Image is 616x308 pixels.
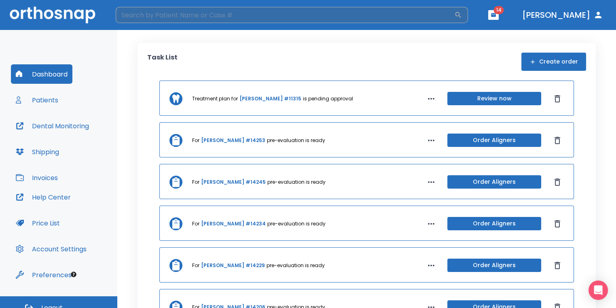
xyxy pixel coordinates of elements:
button: Preferences [11,265,76,285]
button: Price List [11,213,65,233]
button: Order Aligners [447,259,541,272]
p: pre-evaluation is ready [267,220,326,227]
p: For [192,262,199,269]
button: [PERSON_NAME] [519,8,606,22]
a: [PERSON_NAME] #14253 [201,137,265,144]
button: Order Aligners [447,175,541,189]
button: Dashboard [11,64,72,84]
button: Account Settings [11,239,91,259]
button: Dental Monitoring [11,116,94,136]
p: For [192,137,199,144]
p: Task List [147,53,178,71]
a: [PERSON_NAME] #14245 [201,178,266,186]
img: Orthosnap [10,6,95,23]
p: pre-evaluation is ready [267,137,325,144]
button: Dismiss [551,217,564,230]
button: Order Aligners [447,217,541,230]
button: Create order [521,53,586,71]
a: [PERSON_NAME] #14229 [201,262,265,269]
button: Patients [11,90,63,110]
p: pre-evaluation is ready [267,178,326,186]
p: Treatment plan for [192,95,238,102]
button: Dismiss [551,134,564,147]
div: Open Intercom Messenger [588,280,608,300]
button: Review now [447,92,541,105]
button: Dismiss [551,92,564,105]
button: Help Center [11,187,76,207]
p: is pending approval [303,95,353,102]
input: Search by Patient Name or Case # [116,7,454,23]
p: For [192,178,199,186]
button: Order Aligners [447,134,541,147]
button: Shipping [11,142,64,161]
p: pre-evaluation is ready [267,262,325,269]
a: [PERSON_NAME] #14234 [201,220,266,227]
p: For [192,220,199,227]
a: [PERSON_NAME] #11315 [239,95,301,102]
div: Tooltip anchor [70,271,77,278]
button: Dismiss [551,176,564,189]
span: 14 [494,6,504,14]
button: Invoices [11,168,63,187]
button: Dismiss [551,259,564,272]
